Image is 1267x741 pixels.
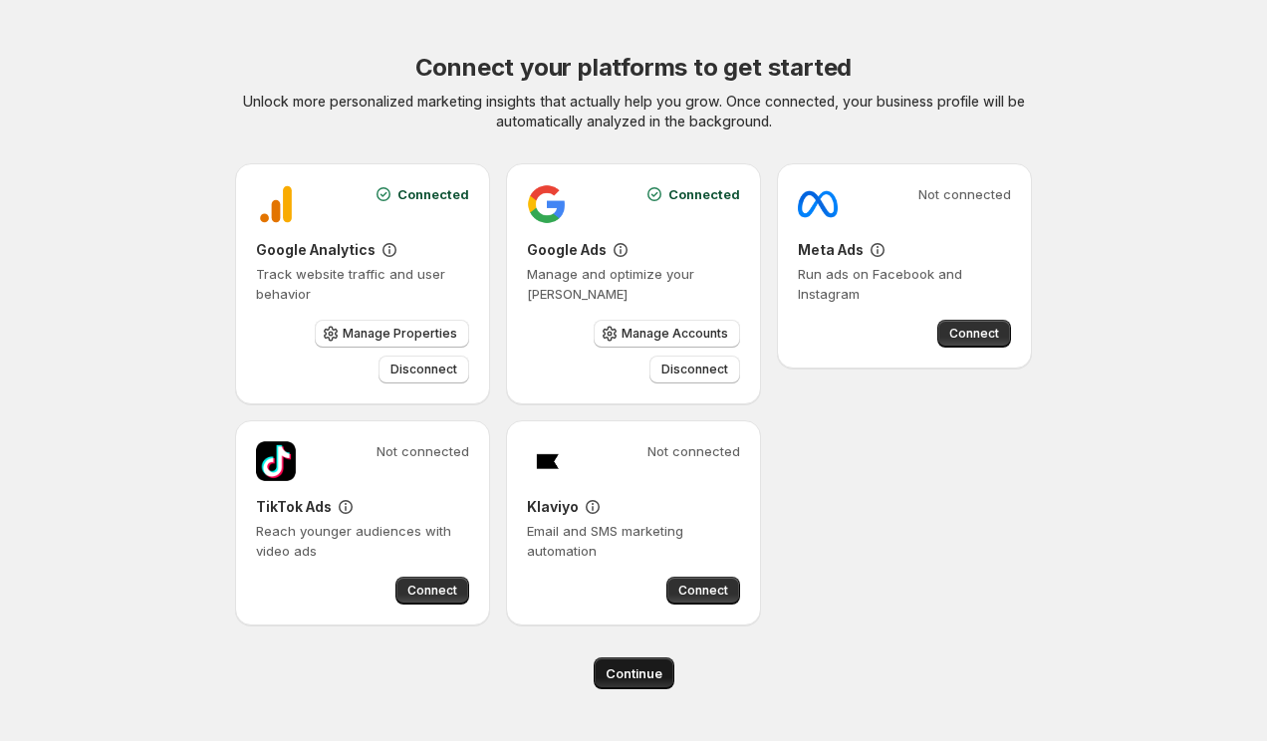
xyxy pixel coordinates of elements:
[918,184,1011,204] span: Not connected
[594,657,674,689] button: Continue
[798,240,864,260] h3: Meta Ads
[527,240,607,260] h3: Google Ads
[256,497,332,517] h3: TikTok Ads
[527,497,579,517] h3: Klaviyo
[678,583,728,599] span: Connect
[647,441,740,461] span: Not connected
[343,326,457,342] span: Manage Properties
[527,184,567,224] img: Google Ads logo
[606,663,662,683] span: Continue
[668,184,740,204] span: Connected
[256,184,296,224] img: Google Analytics logo
[390,362,457,377] span: Disconnect
[415,52,853,84] h2: Connect your platforms to get started
[527,521,740,561] p: Email and SMS marketing automation
[527,264,740,304] p: Manage and optimize your [PERSON_NAME]
[527,441,567,481] img: Klaviyo logo
[235,92,1032,131] p: Unlock more personalized marketing insights that actually help you grow. Once connected, your bus...
[798,184,838,224] img: Meta Ads logo
[256,441,296,481] img: TikTok Ads logo
[649,356,740,383] button: Disconnect
[798,264,1011,304] p: Run ads on Facebook and Instagram
[397,184,469,204] span: Connected
[256,264,469,304] p: Track website traffic and user behavior
[622,326,728,342] span: Manage Accounts
[256,521,469,561] p: Reach younger audiences with video ads
[377,441,469,461] span: Not connected
[407,583,457,599] span: Connect
[395,577,469,605] button: Connect
[666,577,740,605] button: Connect
[379,356,469,383] button: Disconnect
[937,320,1011,348] button: Connect
[661,362,728,377] span: Disconnect
[315,320,469,348] button: Manage Properties
[256,240,376,260] h3: Google Analytics
[949,326,999,342] span: Connect
[594,320,740,348] button: Manage Accounts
